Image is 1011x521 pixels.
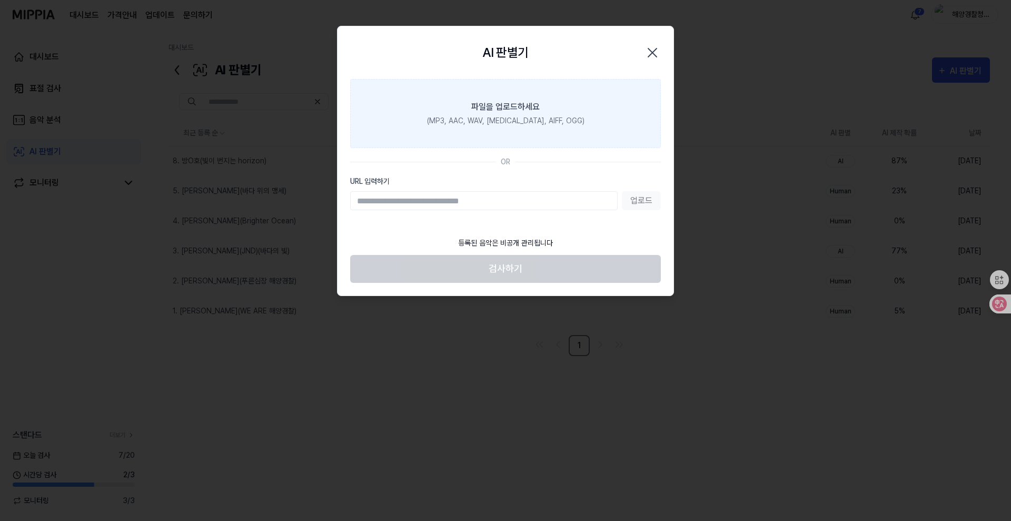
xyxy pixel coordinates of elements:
[350,176,661,187] label: URL 입력하기
[452,231,559,255] div: 등록된 음악은 비공개 관리됩니다
[501,156,510,168] div: OR
[427,115,584,126] div: (MP3, AAC, WAV, [MEDICAL_DATA], AIFF, OGG)
[471,101,540,113] div: 파일을 업로드하세요
[482,43,528,62] h2: AI 판별기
